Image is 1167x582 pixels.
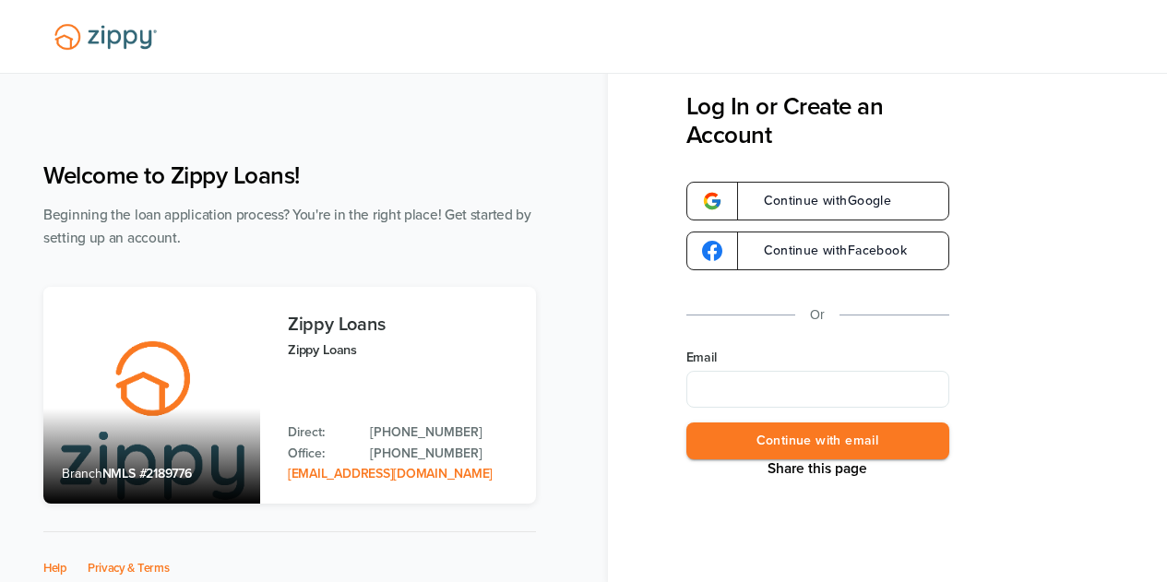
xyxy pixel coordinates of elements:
[288,422,351,443] p: Direct:
[43,16,168,58] img: Lender Logo
[686,182,949,220] a: google-logoContinue withGoogle
[370,444,518,464] a: Office Phone: 512-975-2947
[43,207,531,246] span: Beginning the loan application process? You're in the right place! Get started by setting up an a...
[686,92,949,149] h3: Log In or Create an Account
[745,244,907,257] span: Continue with Facebook
[762,459,873,478] button: Share This Page
[288,466,493,481] a: Email Address: zippyguide@zippymh.com
[702,191,722,211] img: google-logo
[43,161,536,190] h1: Welcome to Zippy Loans!
[702,241,722,261] img: google-logo
[686,371,949,408] input: Email Address
[88,561,170,576] a: Privacy & Terms
[686,232,949,270] a: google-logoContinue withFacebook
[288,444,351,464] p: Office:
[288,339,518,361] p: Zippy Loans
[686,349,949,367] label: Email
[102,466,192,481] span: NMLS #2189776
[745,195,892,208] span: Continue with Google
[686,422,949,460] button: Continue with email
[62,466,102,481] span: Branch
[288,315,518,335] h3: Zippy Loans
[810,303,825,327] p: Or
[43,561,67,576] a: Help
[370,422,518,443] a: Direct Phone: 512-975-2947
